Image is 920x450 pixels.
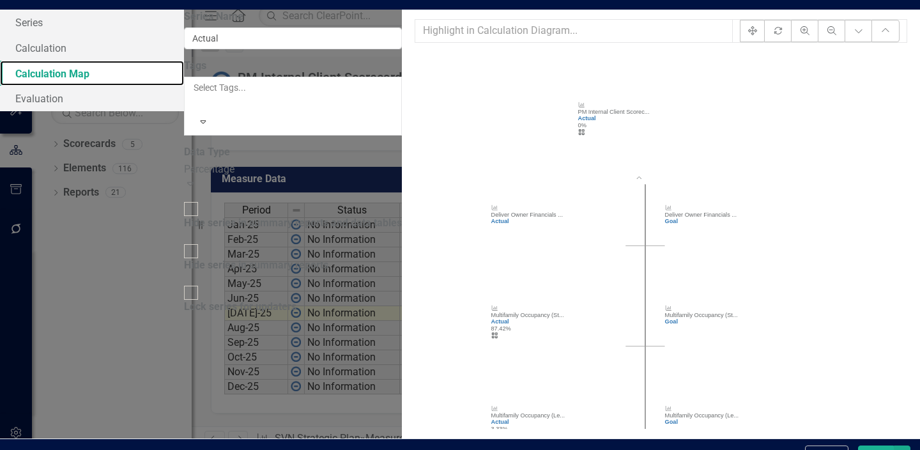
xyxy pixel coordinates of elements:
div: Multifamily Occupancy (Le... [665,412,800,419]
div: Multifamily Occupancy (St... [665,311,800,318]
div: 3.33% [491,426,626,433]
div: Percentage [184,162,402,177]
div: Deliver Owner Financials ... [491,211,626,218]
div: Multifamily Occupancy (Le... [491,412,626,419]
input: Highlight in Calculation Diagram... [415,19,733,43]
div: 87.42% [491,325,626,332]
div: Multifamily Occupancy (St... [491,311,626,318]
a: Actual [491,218,626,225]
div: Lock series for updaters [184,300,296,314]
a: Goal [665,318,800,325]
div: Hide series in summary reports [184,258,328,273]
div: Select Tags... [194,81,392,94]
div: 0% [578,122,713,129]
input: Series Name [184,27,402,49]
div: PM Internal Client Scorec... [578,108,713,115]
a: Goal [665,218,800,225]
a: Actual [578,115,713,122]
div: View Calculation [491,335,543,348]
div: Hide series in summary reports and data tables [184,216,402,231]
label: Tags [184,59,402,74]
a: Actual [491,419,626,426]
a: Goal [665,419,800,426]
div: View Calculation [578,132,630,144]
label: Series Name [184,10,402,24]
div: Deliver Owner Financials ... [665,211,800,218]
a: Actual [491,318,626,325]
label: Data Type [184,145,402,160]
